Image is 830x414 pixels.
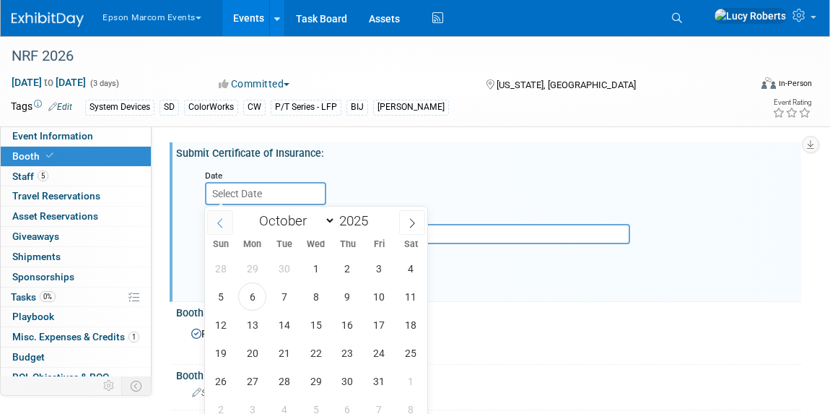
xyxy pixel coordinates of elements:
span: October 10, 2025 [365,283,393,311]
span: 5 [38,171,48,181]
span: Shipments [12,251,61,262]
span: Tue [268,240,300,249]
small: Date [205,171,222,181]
div: Event Rating [772,99,811,106]
span: October 31, 2025 [365,367,393,395]
div: System Devices [85,100,154,115]
span: October 14, 2025 [270,311,298,339]
span: October 22, 2025 [302,339,330,367]
span: October 3, 2025 [365,254,393,283]
img: Format-Inperson.png [761,77,776,89]
td: Toggle Event Tabs [122,376,152,395]
span: October 26, 2025 [206,367,235,395]
span: Sat [396,240,427,249]
span: October 11, 2025 [397,283,425,311]
span: September 30, 2025 [270,254,298,283]
span: October 30, 2025 [333,367,362,395]
span: October 19, 2025 [206,339,235,367]
span: Tasks [11,291,56,303]
div: ColorWorks [184,100,238,115]
span: October 7, 2025 [270,283,298,311]
span: September 29, 2025 [238,254,266,283]
span: October 8, 2025 [302,283,330,311]
span: 1 [128,332,139,342]
span: October 1, 2025 [302,254,330,283]
span: October 2, 2025 [333,254,362,283]
span: October 13, 2025 [238,311,266,339]
span: October 15, 2025 [302,311,330,339]
span: Event Information [12,130,93,142]
span: October 5, 2025 [206,283,235,311]
span: October 24, 2025 [365,339,393,367]
span: October 25, 2025 [397,339,425,367]
span: October 6, 2025 [238,283,266,311]
span: Sun [205,240,237,249]
a: Edit [48,102,72,112]
span: October 28, 2025 [270,367,298,395]
input: Year [336,212,379,229]
span: Playbook [12,311,54,322]
a: Misc. Expenses & Credits1 [1,327,151,347]
a: Budget [1,348,151,367]
span: 0% [40,291,56,302]
div: In-Person [778,78,812,89]
span: Specify booth number [192,387,289,398]
td: Personalize Event Tab Strip [97,376,122,395]
select: Month [253,212,336,230]
div: CW [243,100,266,115]
span: Giveaways [12,230,59,242]
div: Submit Certificate of Insurance: [176,142,801,160]
a: ROI, Objectives & ROO [1,368,151,387]
a: Event Information [1,126,151,146]
div: [PERSON_NAME] [373,100,449,115]
span: October 9, 2025 [333,283,362,311]
a: Giveaways [1,227,151,246]
span: to [42,77,56,88]
a: Asset Reservations [1,207,151,226]
span: Mon [237,240,268,249]
a: Sponsorships [1,267,151,287]
span: Wed [300,240,332,249]
span: October 23, 2025 [333,339,362,367]
span: September 28, 2025 [206,254,235,283]
button: Committed [214,77,295,91]
span: Asset Reservations [12,210,98,222]
div: NRF 2026 [6,43,733,69]
div: Reserved [187,323,790,358]
span: Fri [364,240,396,249]
span: October 20, 2025 [238,339,266,367]
div: BIJ [346,100,368,115]
span: October 27, 2025 [238,367,266,395]
img: ExhibitDay [12,12,84,27]
img: Lucy Roberts [714,8,787,24]
span: (3 days) [89,79,119,88]
span: October 4, 2025 [397,254,425,283]
span: [US_STATE], [GEOGRAPHIC_DATA] [497,79,636,90]
div: P/T Series - LFP [271,100,341,115]
span: October 16, 2025 [333,311,362,339]
span: Sponsorships [12,271,74,283]
a: Booth [1,147,151,166]
td: Tags [11,99,72,116]
span: [DATE] [DATE] [11,76,87,89]
div: Booth Number: [176,365,801,383]
span: Staff [12,171,48,182]
a: Staff5 [1,167,151,186]
span: Booth [12,150,56,162]
div: Event Format [688,75,813,97]
a: Playbook [1,307,151,327]
span: Thu [332,240,364,249]
span: October 29, 2025 [302,367,330,395]
a: Travel Reservations [1,186,151,206]
a: Tasks0% [1,288,151,307]
span: Misc. Expenses & Credits [12,331,139,342]
span: Budget [12,351,45,363]
div: SD [160,100,179,115]
input: Select Date [205,182,326,205]
span: October 12, 2025 [206,311,235,339]
span: November 1, 2025 [397,367,425,395]
span: October 21, 2025 [270,339,298,367]
span: October 17, 2025 [365,311,393,339]
a: Shipments [1,247,151,267]
span: October 18, 2025 [397,311,425,339]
